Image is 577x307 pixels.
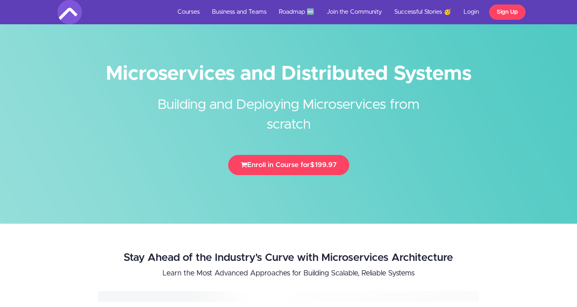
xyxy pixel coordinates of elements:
a: Sign Up [489,4,526,20]
button: Enroll in Course for$199.97 [228,155,349,175]
h1: Microservices and Distributed Systems [58,65,519,83]
h2: Stay Ahead of the Industry's Curve with Microservices Architecture [98,252,479,264]
h2: Building and Deploying Microservices from scratch [137,83,440,135]
span: $199.97 [310,161,337,168]
p: Learn the Most Advanced Approaches for Building Scalable, Reliable Systems [98,268,479,279]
